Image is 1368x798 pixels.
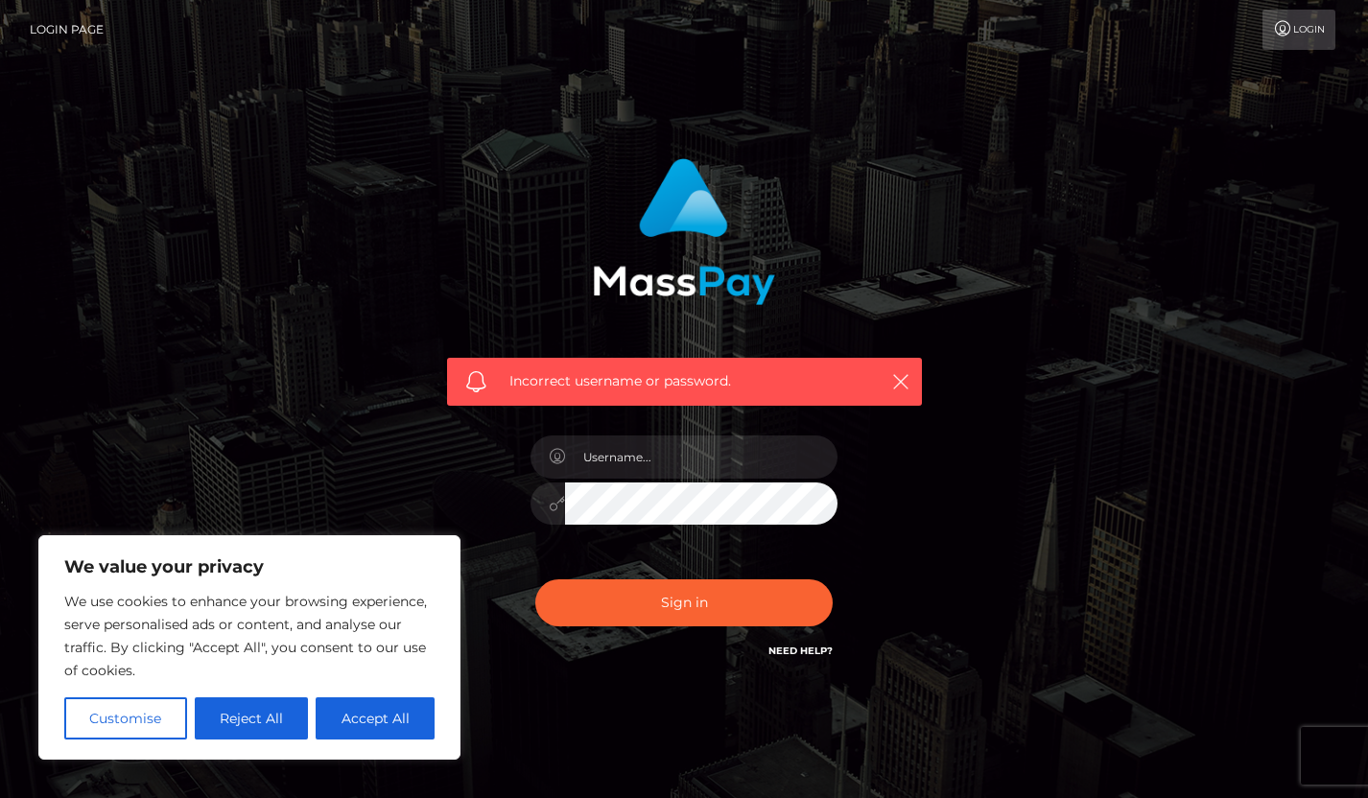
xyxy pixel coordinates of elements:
p: We use cookies to enhance your browsing experience, serve personalised ads or content, and analys... [64,590,435,682]
p: We value your privacy [64,555,435,578]
a: Need Help? [768,645,833,657]
button: Reject All [195,697,309,739]
button: Accept All [316,697,435,739]
span: Incorrect username or password. [509,371,860,391]
input: Username... [565,435,837,479]
div: We value your privacy [38,535,460,760]
button: Customise [64,697,187,739]
button: Sign in [535,579,833,626]
img: MassPay Login [593,158,775,305]
a: Login Page [30,10,104,50]
a: Login [1262,10,1335,50]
